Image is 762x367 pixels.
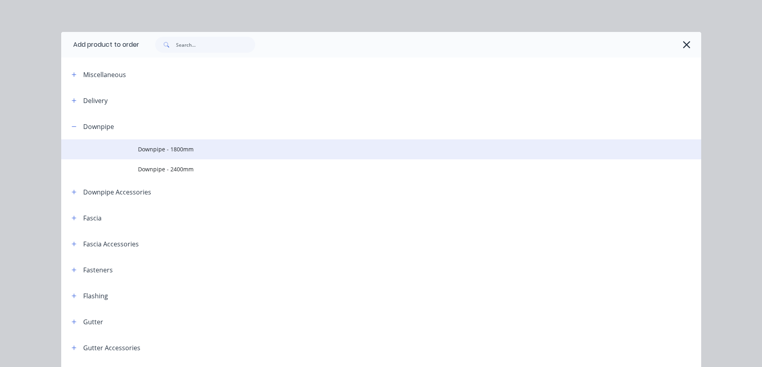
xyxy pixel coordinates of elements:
div: Add product to order [61,32,139,58]
div: Flashing [83,291,108,301]
div: Fasteners [83,265,113,275]
div: Downpipe [83,122,114,131]
div: Gutter [83,317,103,327]
div: Fascia [83,213,102,223]
div: Fascia Accessories [83,239,139,249]
div: Downpipe Accessories [83,187,151,197]
div: Gutter Accessories [83,343,140,353]
div: Delivery [83,96,108,105]
input: Search... [176,37,255,53]
div: Miscellaneous [83,70,126,79]
span: Downpipe - 2400mm [138,165,588,173]
span: Downpipe - 1800mm [138,145,588,153]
